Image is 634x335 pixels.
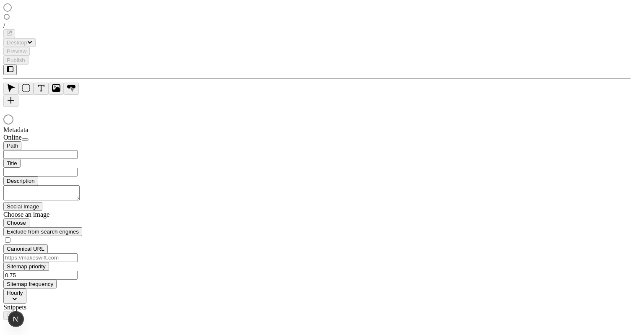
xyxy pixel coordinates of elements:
[3,47,30,56] button: Preview
[64,83,79,95] button: Button
[3,134,22,141] span: Online
[3,244,48,253] button: Canonical URL
[3,280,57,288] button: Sitemap frequency
[7,39,27,46] span: Desktop
[3,227,82,236] button: Exclude from search engines
[3,202,42,211] button: Social Image
[7,48,26,55] span: Preview
[7,57,25,63] span: Publish
[3,56,29,65] button: Publish
[3,22,631,29] div: /
[3,288,26,304] button: Hourly
[3,253,78,262] input: https://makeswift.com
[3,38,36,47] button: Desktop
[3,177,38,185] button: Description
[3,141,21,150] button: Path
[3,218,29,227] button: Choose
[3,126,104,134] div: Metadata
[3,211,104,218] div: Choose an image
[7,220,26,226] span: Choose
[18,83,34,95] button: Box
[3,304,104,311] div: Snippets
[3,159,21,168] button: Title
[49,83,64,95] button: Image
[3,262,49,271] button: Sitemap priority
[34,83,49,95] button: Text
[7,290,23,296] span: Hourly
